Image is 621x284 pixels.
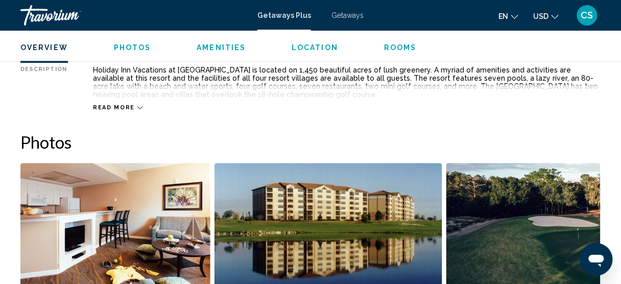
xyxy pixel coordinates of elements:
[534,12,549,20] span: USD
[20,5,247,26] a: Travorium
[331,11,364,19] a: Getaways
[499,9,518,23] button: Change language
[499,12,509,20] span: en
[574,5,601,26] button: User Menu
[384,43,417,52] button: Rooms
[93,66,601,99] div: Holiday Inn Vacations at [GEOGRAPHIC_DATA] is located on 1,450 beautiful acres of lush greenery. ...
[93,104,135,111] span: Read more
[581,10,593,20] span: CS
[197,43,246,52] button: Amenities
[20,43,68,52] button: Overview
[580,243,613,276] iframe: Button to launch messaging window
[257,11,311,19] a: Getaways Plus
[20,132,601,152] h2: Photos
[534,9,559,23] button: Change currency
[93,104,143,111] button: Read more
[292,43,338,52] button: Location
[114,43,151,52] button: Photos
[20,66,67,99] div: Description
